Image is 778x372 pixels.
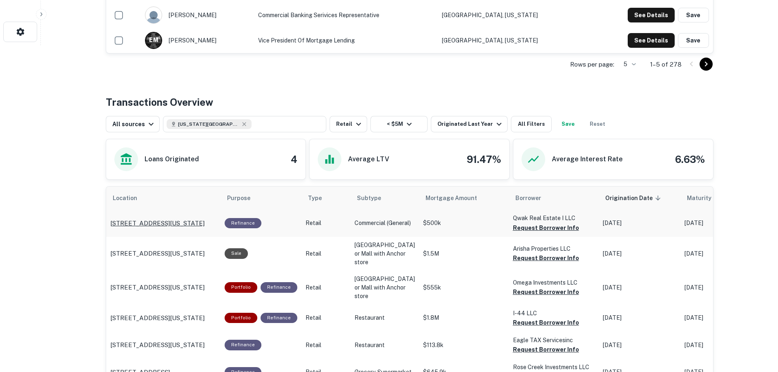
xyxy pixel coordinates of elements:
[687,194,726,203] h6: Maturity Date
[628,33,675,48] button: See Details
[354,275,415,301] p: [GEOGRAPHIC_DATA] or Mall with Anchor store
[110,313,216,323] a: [STREET_ADDRESS][US_STATE]
[110,340,205,350] p: [STREET_ADDRESS][US_STATE]
[308,193,322,203] span: Type
[700,58,713,71] button: Go to next page
[555,116,581,132] button: Save your search to get updates of matches that match your search criteria.
[225,248,248,258] div: Sale
[552,154,623,164] h6: Average Interest Rate
[684,283,758,292] p: [DATE]
[110,249,216,258] a: [STREET_ADDRESS][US_STATE]
[106,116,160,132] button: All sources
[178,120,239,128] span: [US_STATE][GEOGRAPHIC_DATA], [GEOGRAPHIC_DATA], [GEOGRAPHIC_DATA]
[221,187,301,209] th: Purpose
[145,7,250,24] div: [PERSON_NAME]
[687,194,745,203] span: Maturity dates displayed may be estimated. Please contact the lender for the most accurate maturi...
[225,313,257,323] div: This is a portfolio loan with 4 properties
[354,314,415,322] p: Restaurant
[354,219,415,227] p: Commercial (General)
[348,154,389,164] h6: Average LTV
[145,32,250,49] div: [PERSON_NAME]
[305,341,346,350] p: Retail
[225,282,257,292] div: This is a portfolio loan with 3 properties
[570,60,614,69] p: Rows per page:
[684,249,758,258] p: [DATE]
[110,218,205,228] p: [STREET_ADDRESS][US_STATE]
[305,249,346,258] p: Retail
[438,28,586,53] td: [GEOGRAPHIC_DATA], [US_STATE]
[106,187,221,209] th: Location
[650,60,682,69] p: 1–5 of 278
[106,95,213,109] h4: Transactions Overview
[431,116,508,132] button: Originated Last Year
[513,244,595,253] p: Arisha Properties LLC
[426,193,488,203] span: Mortgage Amount
[511,116,552,132] button: All Filters
[254,28,438,53] td: Vice President of Mortgage Lending
[584,116,611,132] button: Reset
[110,283,205,292] p: [STREET_ADDRESS][US_STATE]
[419,187,509,209] th: Mortgage Amount
[261,313,297,323] div: This loan purpose was for refinancing
[438,2,586,28] td: [GEOGRAPHIC_DATA], [US_STATE]
[350,187,419,209] th: Subtype
[354,241,415,267] p: [GEOGRAPHIC_DATA] or Mall with Anchor store
[599,187,680,209] th: Origination Date
[678,33,709,48] button: Save
[603,283,676,292] p: [DATE]
[680,187,762,209] th: Maturity dates displayed may be estimated. Please contact the lender for the most accurate maturi...
[261,282,297,292] div: This loan purpose was for refinancing
[110,283,216,292] a: [STREET_ADDRESS][US_STATE]
[113,193,148,203] span: Location
[305,219,346,227] p: Retail
[305,314,346,322] p: Retail
[513,223,579,233] button: Request Borrower Info
[515,193,541,203] span: Borrower
[513,214,595,223] p: Qwak Real Estate I LLC
[675,152,705,167] h4: 6.63%
[145,154,199,164] h6: Loans Originated
[423,314,505,322] p: $1.8M
[357,193,381,203] span: Subtype
[605,193,663,203] span: Origination Date
[145,7,162,23] img: 9c8pery4andzj6ohjkjp54ma2
[305,283,346,292] p: Retail
[227,193,261,203] span: Purpose
[684,219,758,227] p: [DATE]
[330,116,367,132] button: Retail
[513,336,595,345] p: Eagle TAX Servicesinc
[513,278,595,287] p: Omega Investments LLC
[110,313,205,323] p: [STREET_ADDRESS][US_STATE]
[291,152,297,167] h4: 4
[163,116,326,132] button: [US_STATE][GEOGRAPHIC_DATA], [GEOGRAPHIC_DATA], [GEOGRAPHIC_DATA]
[225,340,261,350] div: This loan purpose was for refinancing
[603,341,676,350] p: [DATE]
[513,309,595,318] p: I-44 LLC
[737,307,778,346] iframe: Chat Widget
[301,187,350,209] th: Type
[513,363,595,372] p: Rose Creek Investments LLC
[467,152,501,167] h4: 91.47%
[513,287,579,297] button: Request Borrower Info
[437,119,504,129] div: Originated Last Year
[423,219,505,227] p: $500k
[628,8,675,22] button: See Details
[684,341,758,350] p: [DATE]
[110,218,216,228] a: [STREET_ADDRESS][US_STATE]
[603,314,676,322] p: [DATE]
[513,318,579,327] button: Request Borrower Info
[149,36,158,45] p: E M
[509,187,599,209] th: Borrower
[687,194,734,203] div: Maturity dates displayed may be estimated. Please contact the lender for the most accurate maturi...
[254,2,438,28] td: Commercial Banking Serivices Representative
[513,345,579,354] button: Request Borrower Info
[678,8,709,22] button: Save
[110,249,205,258] p: [STREET_ADDRESS][US_STATE]
[225,218,261,228] div: This loan purpose was for refinancing
[112,119,156,129] div: All sources
[513,253,579,263] button: Request Borrower Info
[423,283,505,292] p: $555k
[423,249,505,258] p: $1.5M
[684,314,758,322] p: [DATE]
